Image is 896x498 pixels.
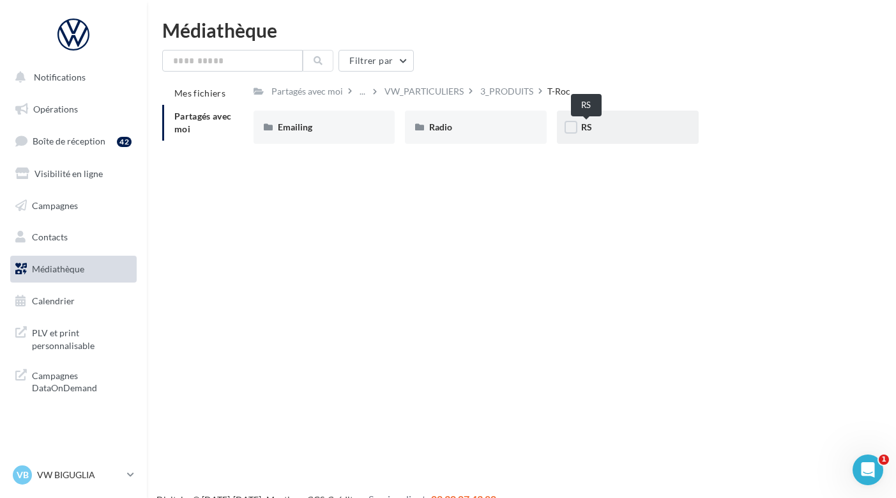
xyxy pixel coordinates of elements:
div: 3_PRODUITS [480,85,533,98]
div: Médiathèque [162,20,881,40]
a: Opérations [8,96,139,123]
a: Boîte de réception42 [8,127,139,155]
a: Contacts [8,224,139,251]
span: Radio [429,121,452,132]
span: Calendrier [32,295,75,306]
a: Médiathèque [8,256,139,283]
button: Filtrer par [338,50,414,72]
span: RS [581,121,592,132]
span: Mes fichiers [174,88,225,98]
div: T-Roc [547,85,570,98]
div: 42 [117,137,132,147]
span: VB [17,469,29,481]
span: Visibilité en ligne [34,168,103,179]
span: Emailing [278,121,312,132]
span: Médiathèque [32,263,84,274]
iframe: Intercom live chat [853,455,883,485]
div: RS [571,94,602,116]
a: Visibilité en ligne [8,160,139,187]
div: ... [357,82,368,100]
a: Campagnes DataOnDemand [8,362,139,400]
span: Opérations [33,104,78,114]
div: VW_PARTICULIERS [384,85,464,98]
a: Campagnes [8,192,139,219]
span: Notifications [34,72,86,82]
button: Notifications [8,64,134,91]
div: Partagés avec moi [271,85,343,98]
span: PLV et print personnalisable [32,324,132,352]
a: Calendrier [8,288,139,315]
p: VW BIGUGLIA [37,469,122,481]
span: Campagnes DataOnDemand [32,367,132,394]
span: Contacts [32,231,68,242]
span: Campagnes [32,199,78,210]
span: Boîte de réception [33,136,105,146]
a: VB VW BIGUGLIA [10,463,137,487]
span: Partagés avec moi [174,111,232,134]
a: PLV et print personnalisable [8,319,139,357]
span: 1 [879,455,889,465]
